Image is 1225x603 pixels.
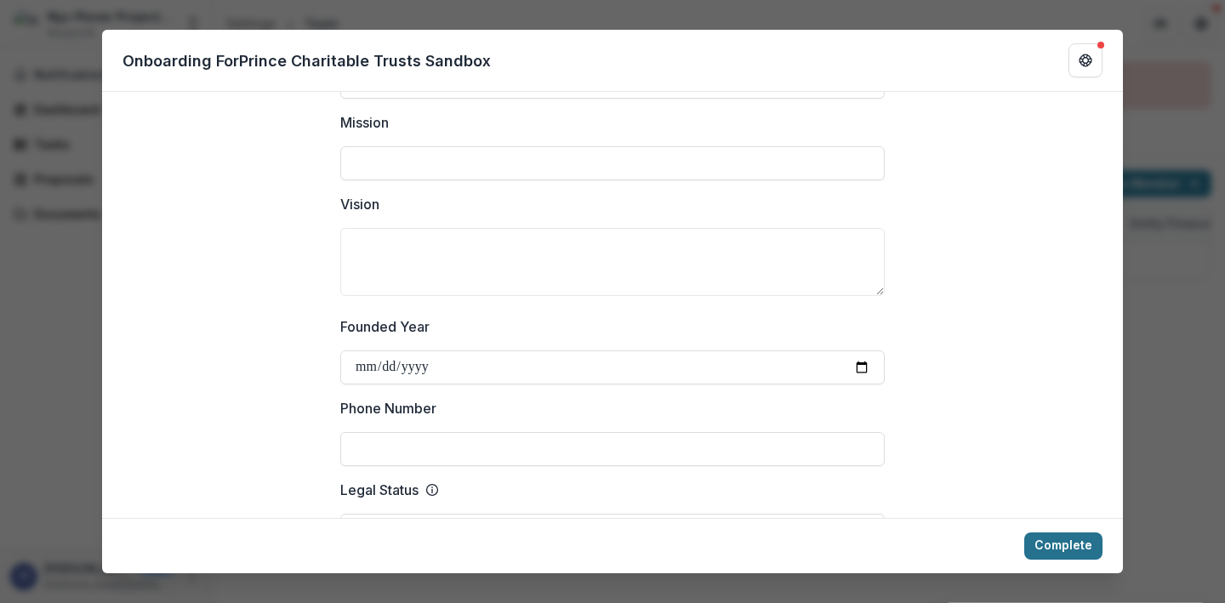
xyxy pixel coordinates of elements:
p: Onboarding For Prince Charitable Trusts Sandbox [122,49,491,72]
p: Mission [340,112,389,133]
p: Phone Number [340,398,436,418]
p: Founded Year [340,316,430,337]
button: Complete [1024,532,1102,560]
p: Vision [340,194,379,214]
p: Legal Status [340,480,419,500]
button: Get Help [1068,43,1102,77]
